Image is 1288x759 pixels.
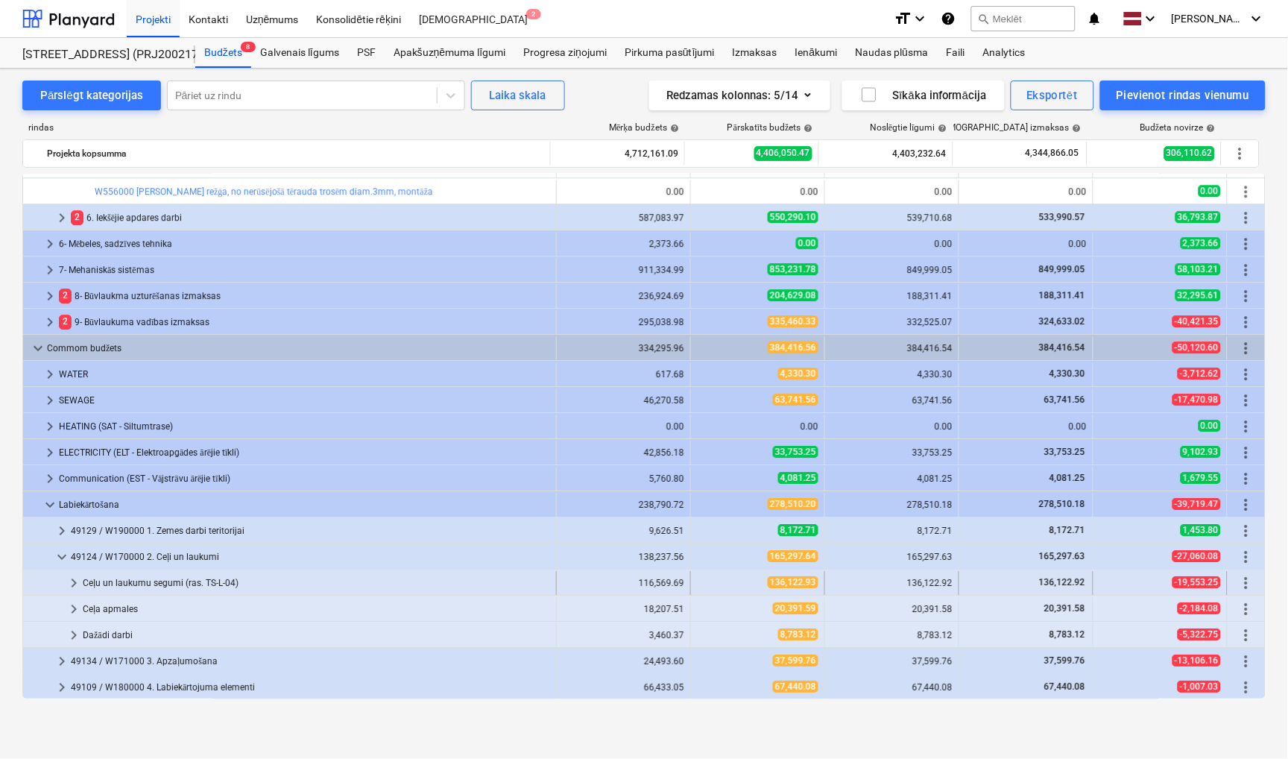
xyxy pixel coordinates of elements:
[41,496,59,514] span: keyboard_arrow_down
[965,186,1087,197] div: 0.00
[563,239,684,249] div: 2,373.66
[1100,81,1266,110] button: Pievienot rindas vienumu
[40,86,143,105] div: Pārslēgt kategorijas
[831,343,953,353] div: 384,416.54
[53,209,71,227] span: keyboard_arrow_right
[842,81,1005,110] button: Sīkāka informācija
[1011,81,1094,110] button: Eksportēt
[514,38,616,68] div: Progresa ziņojumi
[1237,496,1255,514] span: Vairāk darbību
[557,142,678,166] div: 4,712,161.09
[1172,576,1221,588] span: -19,553.25
[71,519,550,543] div: 49129 / W190000 1. Zemes darbi teritorijai
[831,656,953,667] div: 37,599.76
[83,623,550,647] div: Dažādi darbi
[563,500,684,510] div: 238,790.72
[563,526,684,536] div: 9,626.51
[563,447,684,458] div: 42,856.18
[59,388,550,412] div: SEWAGE
[778,524,818,536] span: 8,172.71
[697,421,818,432] div: 0.00
[59,441,550,464] div: ELECTRICITY (ELT - Elektroapgādes ārējie tīkli)
[1237,261,1255,279] span: Vairāk darbību
[1175,289,1221,301] span: 32,295.61
[348,38,385,68] a: PSF
[95,186,433,197] a: W556000 [PERSON_NAME] režģa, no nerūsējošā tērauda trosēm diam.3mm, montāža
[1178,681,1221,693] span: -1,007.03
[1172,394,1221,406] span: -17,470.98
[831,500,953,510] div: 278,510.18
[831,186,953,197] div: 0.00
[1172,550,1221,562] span: -27,060.08
[1237,235,1255,253] span: Vairāk darbību
[1237,574,1255,592] span: Vairāk darbību
[53,548,71,566] span: keyboard_arrow_down
[831,526,953,536] div: 8,172.71
[41,391,59,409] span: keyboard_arrow_right
[65,574,83,592] span: keyboard_arrow_right
[1237,365,1255,383] span: Vairāk darbību
[563,343,684,353] div: 334,295.96
[1181,472,1221,484] span: 1,679.55
[831,552,953,562] div: 165,297.63
[1181,524,1221,536] span: 1,453.80
[1237,652,1255,670] span: Vairāk darbību
[1237,678,1255,696] span: Vairāk darbību
[1043,447,1087,457] span: 33,753.25
[41,470,59,488] span: keyboard_arrow_right
[773,602,818,614] span: 20,391.59
[490,86,546,105] div: Laika skala
[1178,629,1221,640] span: -5,322.75
[1175,263,1221,275] span: 58,103.21
[1199,420,1221,432] span: 0.00
[768,550,818,562] span: 165,297.64
[195,38,251,68] div: Budžets
[935,124,947,133] span: help
[563,630,684,640] div: 3,460.37
[1070,124,1082,133] span: help
[563,291,684,301] div: 236,924.69
[71,210,83,224] span: 2
[831,473,953,484] div: 4,081.25
[563,604,684,614] div: 18,207.51
[563,317,684,327] div: 295,038.98
[563,578,684,588] div: 116,569.69
[22,122,552,133] div: rindas
[778,629,818,640] span: 8,783.12
[1237,470,1255,488] span: Vairāk darbību
[22,47,177,63] div: [STREET_ADDRESS] (PRJ2002170, Čiekuru mājas)2601854
[59,415,550,438] div: HEATING (SAT - Siltumtrase)
[1175,211,1221,223] span: 36,793.87
[768,498,818,510] span: 278,510.20
[385,38,514,68] a: Apakšuzņēmuma līgumi
[241,42,256,52] span: 8
[1237,626,1255,644] span: Vairāk darbību
[697,186,818,197] div: 0.00
[59,362,550,386] div: WATER
[941,10,956,28] i: Zināšanu pamats
[563,421,684,432] div: 0.00
[1038,551,1087,561] span: 165,297.63
[65,626,83,644] span: keyboard_arrow_right
[1172,315,1221,327] span: -40,421.35
[1178,602,1221,614] span: -2,184.08
[1043,655,1087,666] span: 37,599.76
[1172,498,1221,510] span: -39,719.47
[1140,122,1216,133] div: Budžeta novirze
[59,289,72,303] span: 2
[1024,147,1081,160] span: 4,344,866.05
[1213,687,1288,759] iframe: Chat Widget
[768,263,818,275] span: 853,231.78
[754,146,812,160] span: 4,406,050.47
[563,212,684,223] div: 587,083.97
[973,38,1034,68] div: Analytics
[768,211,818,223] span: 550,290.10
[1237,522,1255,540] span: Vairāk darbību
[965,421,1087,432] div: 0.00
[1043,681,1087,692] span: 67,440.08
[1048,368,1087,379] span: 4,330.30
[1181,237,1221,249] span: 2,373.66
[935,122,1082,133] div: [DEMOGRAPHIC_DATA] izmaksas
